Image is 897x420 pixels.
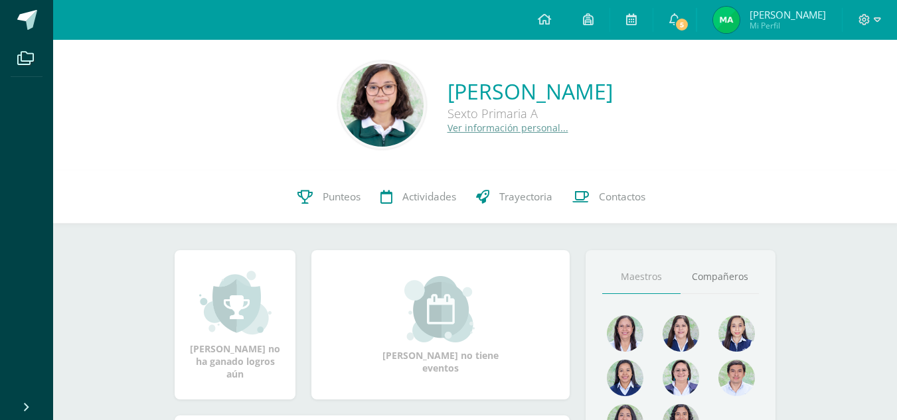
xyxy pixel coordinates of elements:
[448,121,568,134] a: Ver información personal...
[663,315,699,352] img: 622beff7da537a3f0b3c15e5b2b9eed9.png
[323,190,361,204] span: Punteos
[562,171,655,224] a: Contactos
[607,315,643,352] img: 78f4197572b4db04b380d46154379998.png
[599,190,645,204] span: Contactos
[402,190,456,204] span: Actividades
[374,276,507,374] div: [PERSON_NAME] no tiene eventos
[466,171,562,224] a: Trayectoria
[199,269,272,336] img: achievement_small.png
[448,105,613,121] div: Sexto Primaria A
[370,171,466,224] a: Actividades
[675,17,689,32] span: 5
[663,360,699,396] img: 674848b92a8dd628d3cff977652c0a9e.png
[718,360,755,396] img: f0af4734c025b990c12c69d07632b04a.png
[341,64,424,147] img: ee5b238bf6a682f50cc93fb4d6b0f676.png
[188,269,282,380] div: [PERSON_NAME] no ha ganado logros aún
[607,360,643,396] img: 6ddd1834028c492d783a9ed76c16c693.png
[718,315,755,352] img: e0582db7cc524a9960c08d03de9ec803.png
[404,276,477,342] img: event_small.png
[499,190,552,204] span: Trayectoria
[448,77,613,105] a: [PERSON_NAME]
[287,171,370,224] a: Punteos
[750,20,826,31] span: Mi Perfil
[681,260,759,294] a: Compañeros
[713,7,740,33] img: 8f937c03e2c21237973374b9dd5a8fac.png
[750,8,826,21] span: [PERSON_NAME]
[602,260,681,294] a: Maestros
